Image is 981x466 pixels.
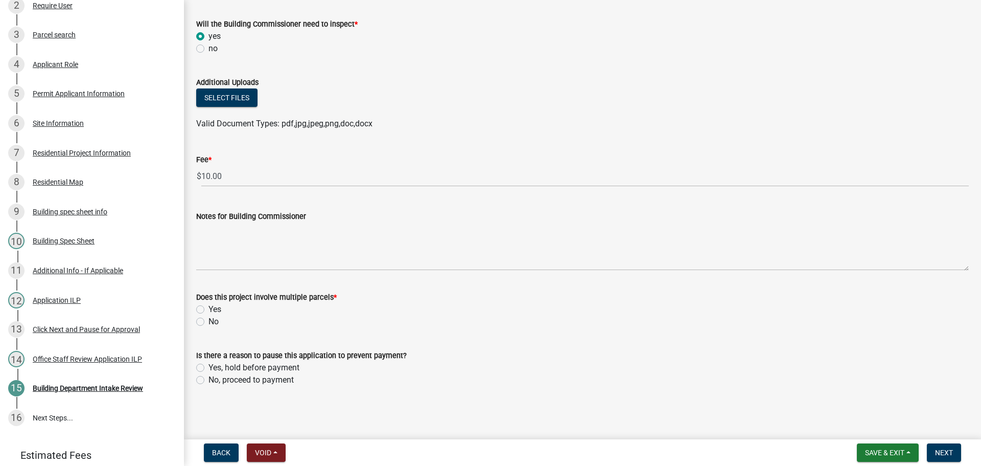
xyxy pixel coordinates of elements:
div: Building Spec Sheet [33,237,95,245]
div: Require User [33,2,73,9]
div: 8 [8,174,25,190]
label: Yes, hold before payment [208,362,299,374]
label: no [208,42,218,55]
div: Office Staff Review Application ILP [33,356,142,363]
div: Additional Info - If Applicable [33,267,123,274]
span: $ [196,166,202,187]
label: Yes [208,303,221,316]
div: 10 [8,233,25,249]
div: Permit Applicant Information [33,90,125,97]
div: 16 [8,410,25,426]
label: Does this project involve multiple parcels [196,294,337,301]
button: Void [247,443,286,462]
label: yes [208,30,221,42]
button: Select files [196,88,258,107]
div: 12 [8,292,25,308]
button: Back [204,443,239,462]
label: Fee [196,157,212,164]
label: No [208,316,219,328]
span: Valid Document Types: pdf,jpg,jpeg,png,doc,docx [196,119,372,128]
div: 15 [8,380,25,396]
div: 3 [8,27,25,43]
label: Will the Building Commissioner need to inspect [196,21,358,28]
div: 13 [8,321,25,338]
div: 7 [8,145,25,161]
div: Applicant Role [33,61,78,68]
span: Back [212,449,230,457]
div: Residential Project Information [33,149,131,157]
div: Application ILP [33,297,81,304]
div: Building Department Intake Review [33,385,143,392]
div: Parcel search [33,31,76,38]
span: Void [255,449,271,457]
label: Is there a reason to pause this application to prevent payment? [196,352,407,360]
button: Next [927,443,961,462]
button: Save & Exit [857,443,919,462]
a: Estimated Fees [8,445,168,465]
div: Building spec sheet info [33,208,107,215]
div: Residential Map [33,179,83,186]
div: 5 [8,85,25,102]
label: Additional Uploads [196,79,259,86]
label: Notes for Building Commissioner [196,213,306,220]
span: Next [935,449,953,457]
div: 9 [8,204,25,220]
span: Save & Exit [865,449,904,457]
div: Click Next and Pause for Approval [33,326,140,333]
div: 4 [8,56,25,73]
label: No, proceed to payment [208,374,294,386]
div: 14 [8,351,25,367]
div: 6 [8,115,25,131]
div: 11 [8,262,25,279]
div: Site Information [33,120,84,127]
